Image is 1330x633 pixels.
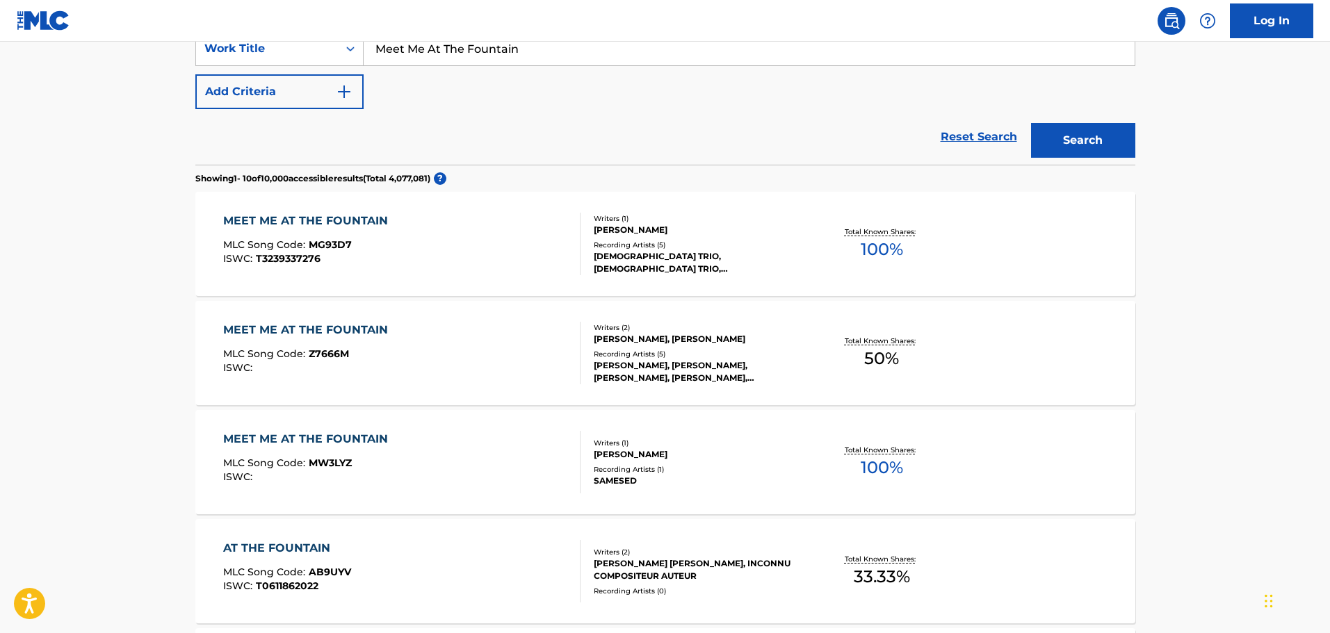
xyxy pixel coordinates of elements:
span: AB9UYV [309,566,351,578]
img: help [1199,13,1216,29]
span: 100 % [861,455,903,480]
span: T3239337276 [256,252,321,265]
div: [DEMOGRAPHIC_DATA] TRIO, [DEMOGRAPHIC_DATA] TRIO, [DEMOGRAPHIC_DATA] TRIO, [DEMOGRAPHIC_DATA] TRI... [594,250,804,275]
span: 100 % [861,237,903,262]
p: Total Known Shares: [845,445,919,455]
div: Writers ( 1 ) [594,438,804,448]
span: ISWC : [223,361,256,374]
iframe: Chat Widget [1260,566,1330,633]
div: MEET ME AT THE FOUNTAIN [223,322,395,338]
div: Writers ( 2 ) [594,322,804,333]
a: Log In [1230,3,1313,38]
span: MW3LYZ [309,457,352,469]
div: MEET ME AT THE FOUNTAIN [223,431,395,447]
div: [PERSON_NAME], [PERSON_NAME] [594,333,804,345]
img: 9d2ae6d4665cec9f34b9.svg [336,83,352,100]
div: Writers ( 1 ) [594,213,804,224]
button: Search [1031,123,1135,158]
div: SAMESED [594,475,804,487]
p: Total Known Shares: [845,554,919,564]
p: Total Known Shares: [845,227,919,237]
a: AT THE FOUNTAINMLC Song Code:AB9UYVISWC:T0611862022Writers (2)[PERSON_NAME] [PERSON_NAME], INCONN... [195,519,1135,623]
p: Total Known Shares: [845,336,919,346]
a: Public Search [1158,7,1185,35]
form: Search Form [195,31,1135,165]
div: MEET ME AT THE FOUNTAIN [223,213,395,229]
div: Writers ( 2 ) [594,547,804,557]
div: Recording Artists ( 0 ) [594,586,804,596]
div: Help [1194,7,1222,35]
div: [PERSON_NAME] [PERSON_NAME], INCONNU COMPOSITEUR AUTEUR [594,557,804,582]
div: [PERSON_NAME] [594,448,804,461]
span: MLC Song Code : [223,238,309,251]
img: MLC Logo [17,10,70,31]
span: MG93D7 [309,238,352,251]
p: Showing 1 - 10 of 10,000 accessible results (Total 4,077,081 ) [195,172,430,185]
span: MLC Song Code : [223,457,309,469]
span: ISWC : [223,252,256,265]
span: MLC Song Code : [223,347,309,360]
span: T0611862022 [256,579,318,592]
a: MEET ME AT THE FOUNTAINMLC Song Code:Z7666MISWC:Writers (2)[PERSON_NAME], [PERSON_NAME]Recording ... [195,301,1135,405]
span: Z7666M [309,347,349,360]
div: Recording Artists ( 1 ) [594,464,804,475]
div: [PERSON_NAME], [PERSON_NAME], [PERSON_NAME], [PERSON_NAME], [PERSON_NAME] [594,359,804,384]
span: ISWC : [223,470,256,483]
span: ISWC : [223,579,256,592]
span: MLC Song Code : [223,566,309,578]
div: AT THE FOUNTAIN [223,540,351,557]
span: 50 % [864,346,899,371]
div: Drag [1265,580,1273,622]
div: Recording Artists ( 5 ) [594,240,804,250]
div: Work Title [204,40,330,57]
a: Reset Search [934,122,1024,152]
img: search [1163,13,1180,29]
a: MEET ME AT THE FOUNTAINMLC Song Code:MW3LYZISWC:Writers (1)[PERSON_NAME]Recording Artists (1)SAME... [195,410,1135,514]
button: Add Criteria [195,74,364,109]
span: ? [434,172,446,185]
span: 33.33 % [854,564,910,589]
a: MEET ME AT THE FOUNTAINMLC Song Code:MG93D7ISWC:T3239337276Writers (1)[PERSON_NAME]Recording Arti... [195,192,1135,296]
div: [PERSON_NAME] [594,224,804,236]
div: Recording Artists ( 5 ) [594,349,804,359]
